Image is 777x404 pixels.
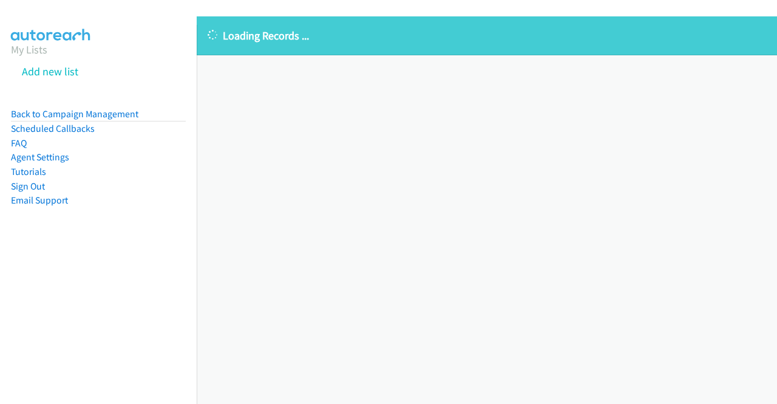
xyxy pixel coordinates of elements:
a: Back to Campaign Management [11,108,138,120]
a: Add new list [22,64,78,78]
a: My Lists [11,43,47,56]
a: Scheduled Callbacks [11,123,95,134]
a: FAQ [11,137,27,149]
a: Sign Out [11,180,45,192]
a: Tutorials [11,166,46,177]
a: Agent Settings [11,151,69,163]
p: Loading Records ... [208,27,766,44]
a: Email Support [11,194,68,206]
